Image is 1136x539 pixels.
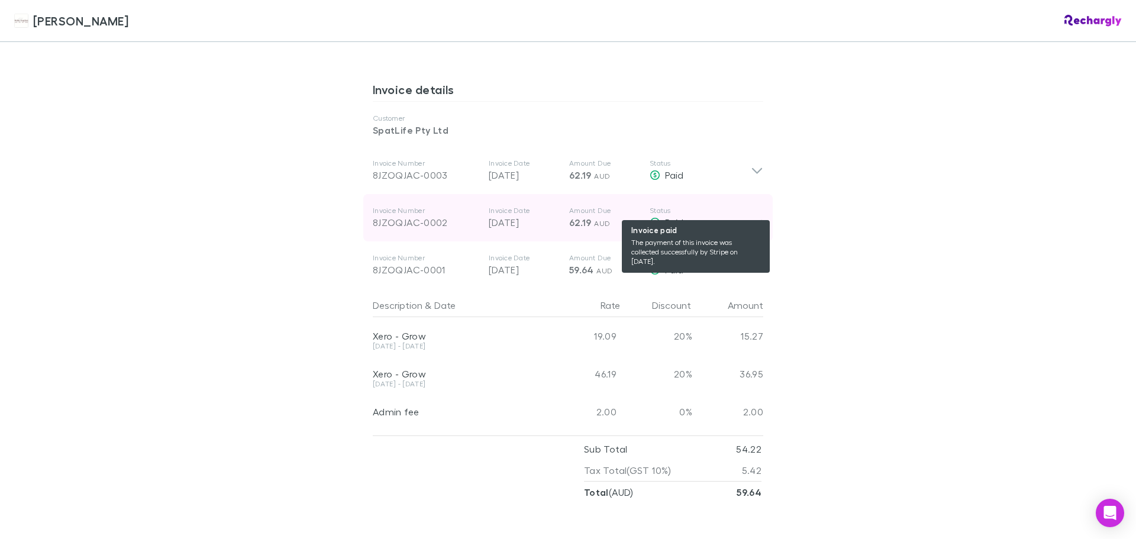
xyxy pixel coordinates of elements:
div: 20% [621,317,692,355]
div: 15.27 [692,317,763,355]
span: AUD [596,266,612,275]
div: [DATE] - [DATE] [373,380,546,388]
div: 8JZOQJAC-0003 [373,168,479,182]
div: [DATE] - [DATE] [373,343,546,350]
p: Invoice Date [489,159,560,168]
div: 46.19 [550,355,621,393]
p: Invoice Date [489,253,560,263]
span: AUD [594,172,610,180]
p: Status [650,206,751,215]
img: Rechargly Logo [1064,15,1122,27]
div: Invoice Number8JZOQJAC-0002Invoice Date[DATE]Amount Due62.19 AUDStatus [363,194,773,241]
strong: Total [584,486,609,498]
div: 2.00 [692,393,763,431]
p: Amount Due [569,159,640,168]
p: 54.22 [736,438,761,460]
div: Open Intercom Messenger [1096,499,1124,527]
p: [DATE] [489,215,560,230]
p: Sub Total [584,438,627,460]
p: Tax Total (GST 10%) [584,460,672,481]
strong: 59.64 [737,486,761,498]
p: Invoice Number [373,206,479,215]
p: Invoice Date [489,206,560,215]
div: 8JZOQJAC-0002 [373,215,479,230]
p: Amount Due [569,253,640,263]
span: Paid [665,264,683,275]
div: 8JZOQJAC-0001 [373,263,479,277]
span: 62.19 [569,217,592,228]
span: AUD [594,219,610,228]
p: SpatLife Pty Ltd [373,123,763,137]
img: Hales Douglass's Logo [14,14,28,28]
span: [PERSON_NAME] [33,12,128,30]
span: Paid [665,169,683,180]
div: Admin fee [373,406,546,418]
div: Xero - Grow [373,330,546,342]
div: Invoice Number8JZOQJAC-0001Invoice Date[DATE]Amount Due59.64 AUDStatusPaid [363,241,773,289]
span: 62.19 [569,169,592,181]
div: Invoice Number8JZOQJAC-0003Invoice Date[DATE]Amount Due62.19 AUDStatusPaid [363,147,773,194]
p: ( AUD ) [584,482,634,503]
div: 2.00 [550,393,621,431]
div: 20% [621,355,692,393]
p: 5.42 [742,460,761,481]
p: Invoice Number [373,159,479,168]
div: 36.95 [692,355,763,393]
div: 19.09 [550,317,621,355]
span: 59.64 [569,264,594,276]
p: Status [650,159,751,168]
p: Customer [373,114,763,123]
div: Xero - Grow [373,368,546,380]
p: [DATE] [489,168,560,182]
p: Invoice Number [373,253,479,263]
button: Date [434,293,456,317]
h3: Invoice details [373,82,763,101]
span: Paid [665,217,683,228]
p: [DATE] [489,263,560,277]
p: Status [650,253,751,263]
div: & [373,293,546,317]
div: 0% [621,393,692,431]
button: Description [373,293,422,317]
p: Amount Due [569,206,640,215]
